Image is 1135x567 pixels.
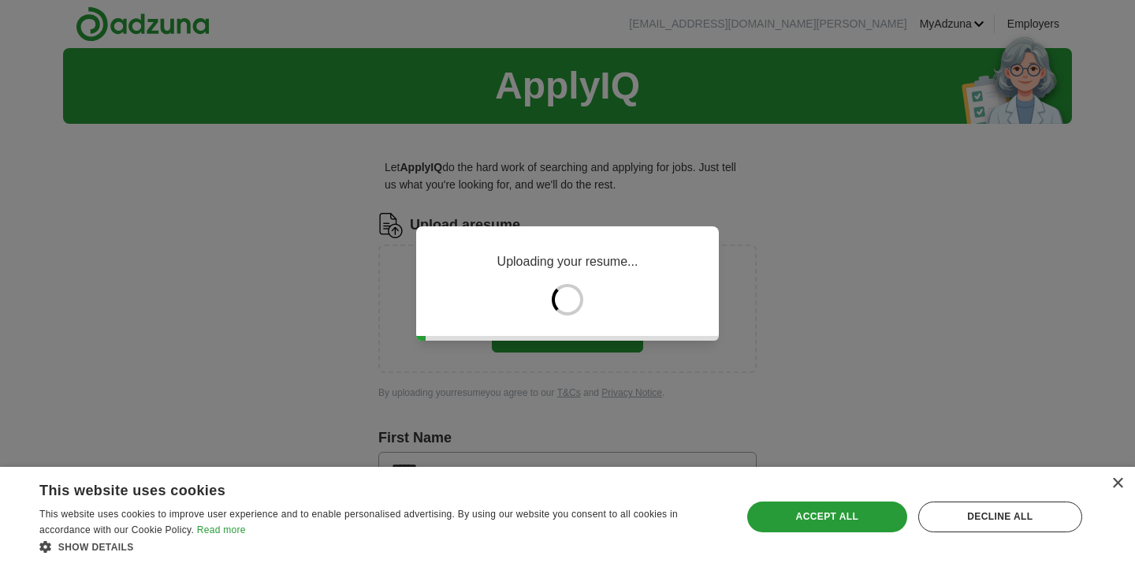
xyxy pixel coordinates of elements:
p: Uploading your resume... [497,252,638,272]
div: Decline all [918,502,1082,532]
div: Accept all [747,502,907,532]
a: Read more, opens a new window [197,524,246,535]
span: This website uses cookies to improve user experience and to enable personalised advertising. By u... [39,509,678,535]
div: This website uses cookies [39,476,682,500]
div: Show details [39,539,721,555]
div: Close [1111,478,1123,490]
span: Show details [58,542,134,553]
